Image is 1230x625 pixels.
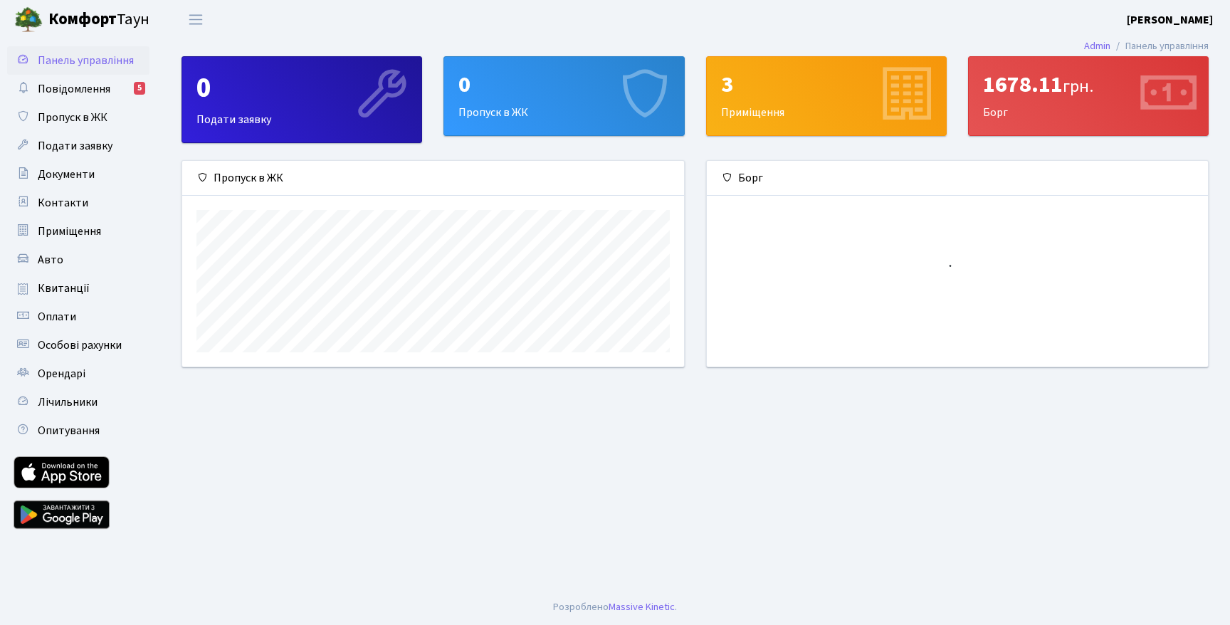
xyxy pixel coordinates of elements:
[7,189,149,217] a: Контакти
[38,110,107,125] span: Пропуск в ЖК
[983,71,1194,98] div: 1678.11
[706,56,947,136] a: 3Приміщення
[7,46,149,75] a: Панель управління
[1063,74,1093,99] span: грн.
[38,309,76,325] span: Оплати
[721,71,932,98] div: 3
[134,82,145,95] div: 5
[178,8,214,31] button: Переключити навігацію
[38,195,88,211] span: Контакти
[7,217,149,246] a: Приміщення
[38,224,101,239] span: Приміщення
[1127,11,1213,28] a: [PERSON_NAME]
[707,57,946,135] div: Приміщення
[7,388,149,416] a: Лічильники
[14,6,43,34] img: logo.png
[707,161,1209,196] div: Борг
[7,416,149,445] a: Опитування
[553,599,677,615] div: Розроблено .
[7,246,149,274] a: Авто
[7,331,149,359] a: Особові рахунки
[48,8,117,31] b: Комфорт
[7,160,149,189] a: Документи
[38,53,134,68] span: Панель управління
[38,167,95,182] span: Документи
[182,56,422,143] a: 0Подати заявку
[38,394,98,410] span: Лічильники
[1084,38,1110,53] a: Admin
[444,57,683,135] div: Пропуск в ЖК
[196,71,407,105] div: 0
[7,274,149,303] a: Квитанції
[182,57,421,142] div: Подати заявку
[38,138,112,154] span: Подати заявку
[1063,31,1230,61] nav: breadcrumb
[7,132,149,160] a: Подати заявку
[7,303,149,331] a: Оплати
[443,56,684,136] a: 0Пропуск в ЖК
[38,81,110,97] span: Повідомлення
[38,252,63,268] span: Авто
[38,337,122,353] span: Особові рахунки
[182,161,684,196] div: Пропуск в ЖК
[7,103,149,132] a: Пропуск в ЖК
[969,57,1208,135] div: Борг
[7,75,149,103] a: Повідомлення5
[38,280,90,296] span: Квитанції
[48,8,149,32] span: Таун
[609,599,675,614] a: Massive Kinetic
[1110,38,1209,54] li: Панель управління
[38,366,85,382] span: Орендарі
[1127,12,1213,28] b: [PERSON_NAME]
[38,423,100,438] span: Опитування
[458,71,669,98] div: 0
[7,359,149,388] a: Орендарі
